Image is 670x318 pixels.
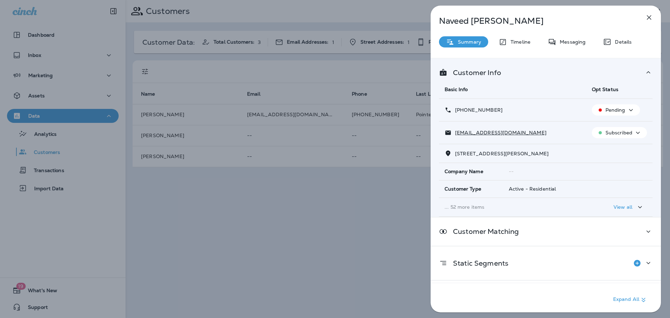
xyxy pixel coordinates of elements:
[445,186,481,192] span: Customer Type
[630,256,644,270] button: Add to Static Segment
[605,107,625,113] p: Pending
[447,229,519,234] p: Customer Matching
[507,39,530,45] p: Timeline
[509,186,556,192] span: Active - Residential
[452,130,546,135] p: [EMAIL_ADDRESS][DOMAIN_NAME]
[445,169,483,175] span: Company Name
[445,204,581,210] p: ... 52 more items
[592,127,647,138] button: Subscribed
[447,260,508,266] p: Static Segments
[611,39,632,45] p: Details
[445,86,468,93] span: Basic Info
[556,39,586,45] p: Messaging
[452,107,502,113] p: [PHONE_NUMBER]
[605,130,632,135] p: Subscribed
[592,86,618,93] span: Opt Status
[439,16,630,26] p: Naveed [PERSON_NAME]
[610,294,650,306] button: Expand All
[613,204,632,210] p: View all
[454,39,481,45] p: Summary
[509,168,514,175] span: --
[611,201,647,214] button: View all
[613,296,648,304] p: Expand All
[592,104,640,116] button: Pending
[447,70,501,75] p: Customer Info
[455,150,549,157] span: [STREET_ADDRESS][PERSON_NAME]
